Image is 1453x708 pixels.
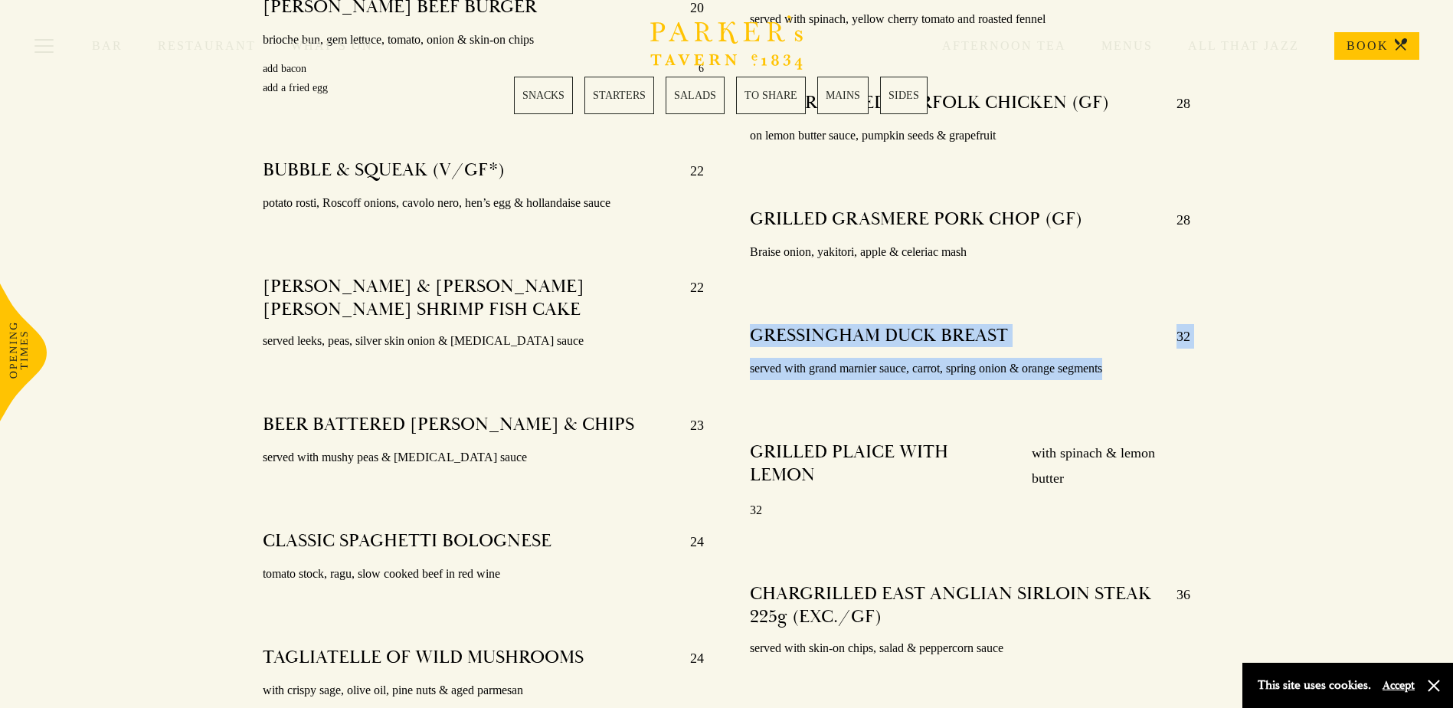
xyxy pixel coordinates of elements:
[675,275,704,321] p: 22
[1016,441,1190,490] p: with spinach & lemon butter
[675,529,704,554] p: 24
[1161,582,1190,628] p: 36
[263,192,703,215] p: potato rosti, Roscoff onions, cavolo nero, hen’s egg & hollandaise sauce
[263,529,551,554] h4: CLASSIC SPAGHETTI BOLOGNESE
[750,324,1008,349] h4: GRESSINGHAM DUCK BREAST
[263,447,703,469] p: served with mushy peas & [MEDICAL_DATA] sauce
[263,413,634,438] h4: BEER BATTERED [PERSON_NAME] & CHIPS
[1258,674,1371,697] p: This site uses cookies.
[750,208,1082,232] h4: GRILLED GRASMERE PORK CHOP (GF)
[1426,678,1442,693] button: Close and accept
[750,582,1161,628] h4: CHARGRILLED EAST ANGLIAN SIRLOIN STEAK 225g (EXC./GF)
[750,441,1016,490] h4: GRILLED PLAICE WITH LEMON
[263,563,703,585] p: tomato stock, ragu, slow cooked beef in red wine
[666,77,725,114] a: 3 / 6
[750,638,1190,660] p: served with skin-on chips, salad & peppercorn sauce
[584,77,654,114] a: 2 / 6
[263,159,505,183] h4: BUBBLE & SQUEAK (V/GF*)
[880,77,928,114] a: 6 / 6
[263,646,584,670] h4: TAGLIATELLE OF WILD MUSHROOMS
[750,500,1190,522] p: 32
[750,241,1190,264] p: Braise onion, yakitori, apple & celeriac mash
[1161,324,1190,349] p: 32
[675,159,704,183] p: 22
[675,646,704,670] p: 24
[263,330,703,352] p: served leeks, peas, silver skin onion & [MEDICAL_DATA] sauce
[750,358,1190,380] p: served with grand marnier sauce, carrot, spring onion & orange segments
[817,77,869,114] a: 5 / 6
[736,77,806,114] a: 4 / 6
[263,680,703,702] p: with crispy sage, olive oil, pine nuts & aged parmesan
[514,77,573,114] a: 1 / 6
[263,275,674,321] h4: [PERSON_NAME] & [PERSON_NAME] [PERSON_NAME] SHRIMP FISH CAKE
[1161,208,1190,232] p: 28
[675,413,704,438] p: 23
[1383,678,1415,693] button: Accept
